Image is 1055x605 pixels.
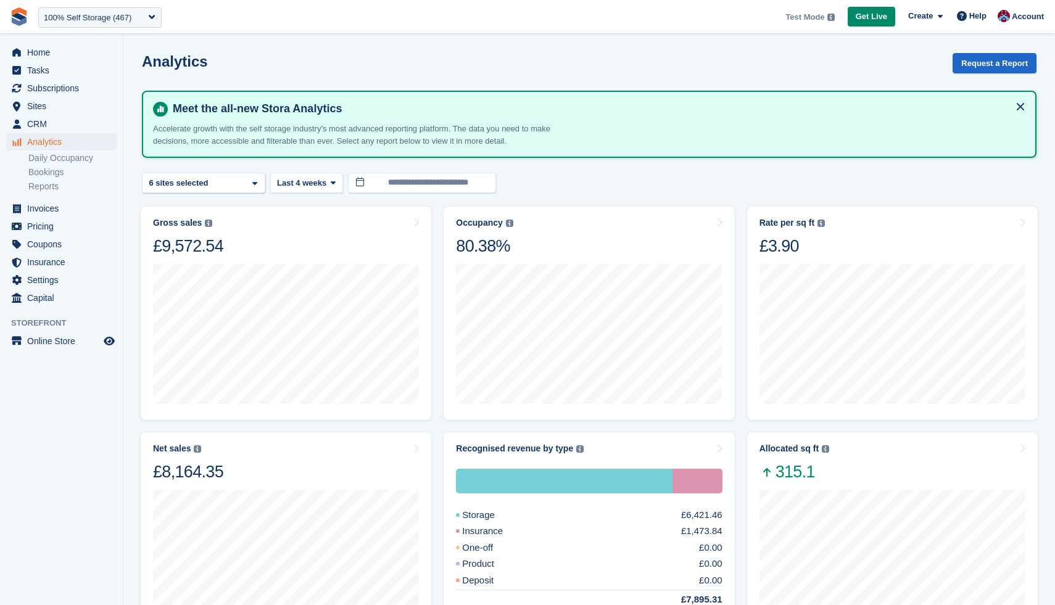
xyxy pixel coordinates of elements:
[6,133,117,150] a: menu
[28,167,117,178] a: Bookings
[506,220,513,227] img: icon-info-grey-7440780725fd019a000dd9b08b2336e03edf1995a4989e88bcd33f0948082b44.svg
[6,115,117,133] a: menu
[142,53,208,70] h2: Analytics
[27,200,101,217] span: Invoices
[759,218,814,228] div: Rate per sq ft
[456,469,672,493] div: Storage
[672,469,722,493] div: Insurance
[102,334,117,348] a: Preview store
[27,271,101,289] span: Settings
[44,12,131,24] div: 100% Self Storage (467)
[953,53,1036,73] button: Request a Report
[27,218,101,235] span: Pricing
[153,236,223,257] div: £9,572.54
[6,218,117,235] a: menu
[27,253,101,271] span: Insurance
[27,80,101,97] span: Subscriptions
[856,10,887,23] span: Get Live
[456,541,523,555] div: One-off
[681,508,722,522] div: £6,421.46
[27,289,101,307] span: Capital
[6,236,117,253] a: menu
[827,14,835,21] img: icon-info-grey-7440780725fd019a000dd9b08b2336e03edf1995a4989e88bcd33f0948082b44.svg
[759,236,825,257] div: £3.90
[6,62,117,79] a: menu
[27,133,101,150] span: Analytics
[147,177,213,189] div: 6 sites selected
[28,181,117,192] a: Reports
[456,236,513,257] div: 80.38%
[153,218,202,228] div: Gross sales
[456,574,523,588] div: Deposit
[27,62,101,79] span: Tasks
[270,173,343,193] button: Last 4 weeks
[6,97,117,115] a: menu
[998,10,1010,22] img: David Hughes
[699,541,722,555] div: £0.00
[681,524,722,538] div: £1,473.84
[817,220,825,227] img: icon-info-grey-7440780725fd019a000dd9b08b2336e03edf1995a4989e88bcd33f0948082b44.svg
[908,10,933,22] span: Create
[153,123,585,147] p: Accelerate growth with the self storage industry's most advanced reporting platform. The data you...
[848,7,895,27] a: Get Live
[785,11,824,23] span: Test Mode
[969,10,987,22] span: Help
[456,557,524,571] div: Product
[456,508,524,522] div: Storage
[277,177,326,189] span: Last 4 weeks
[6,332,117,350] a: menu
[6,289,117,307] a: menu
[699,557,722,571] div: £0.00
[456,524,532,538] div: Insurance
[10,7,28,26] img: stora-icon-8386f47178a22dfd0bd8f6a31ec36ba5ce8667c1dd55bd0f319d3a0aa187defe.svg
[6,200,117,217] a: menu
[27,115,101,133] span: CRM
[6,44,117,61] a: menu
[27,97,101,115] span: Sites
[27,332,101,350] span: Online Store
[456,443,573,454] div: Recognised revenue by type
[168,102,1025,116] h4: Meet the all-new Stora Analytics
[153,461,223,482] div: £8,164.35
[27,44,101,61] span: Home
[1012,10,1044,23] span: Account
[6,271,117,289] a: menu
[822,445,829,453] img: icon-info-grey-7440780725fd019a000dd9b08b2336e03edf1995a4989e88bcd33f0948082b44.svg
[576,445,584,453] img: icon-info-grey-7440780725fd019a000dd9b08b2336e03edf1995a4989e88bcd33f0948082b44.svg
[28,152,117,164] a: Daily Occupancy
[759,461,829,482] span: 315.1
[759,443,819,454] div: Allocated sq ft
[27,236,101,253] span: Coupons
[153,443,191,454] div: Net sales
[194,445,201,453] img: icon-info-grey-7440780725fd019a000dd9b08b2336e03edf1995a4989e88bcd33f0948082b44.svg
[205,220,212,227] img: icon-info-grey-7440780725fd019a000dd9b08b2336e03edf1995a4989e88bcd33f0948082b44.svg
[6,80,117,97] a: menu
[699,574,722,588] div: £0.00
[6,253,117,271] a: menu
[456,218,502,228] div: Occupancy
[11,317,123,329] span: Storefront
